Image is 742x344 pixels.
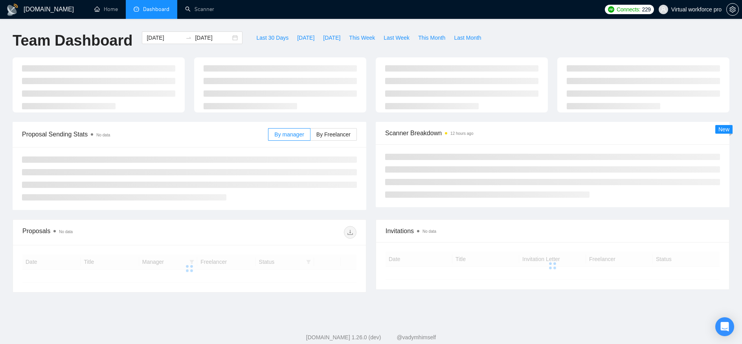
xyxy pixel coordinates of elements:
span: Proposal Sending Stats [22,129,268,139]
a: @vadymhimself [397,334,436,340]
span: Last Month [454,33,481,42]
input: Start date [147,33,182,42]
span: By Freelancer [316,131,351,138]
span: Invitations [386,226,720,236]
span: By manager [274,131,304,138]
span: No data [59,230,73,234]
span: [DATE] [297,33,314,42]
button: [DATE] [319,31,345,44]
span: This Week [349,33,375,42]
span: to [185,35,192,41]
input: End date [195,33,231,42]
span: dashboard [134,6,139,12]
button: [DATE] [293,31,319,44]
span: No data [96,133,110,137]
span: Last 30 Days [256,33,288,42]
span: user [661,7,666,12]
a: homeHome [94,6,118,13]
div: Proposals [22,226,189,239]
a: setting [726,6,739,13]
a: searchScanner [185,6,214,13]
span: 229 [642,5,650,14]
span: Connects: [617,5,640,14]
button: Last Month [450,31,485,44]
button: setting [726,3,739,16]
span: No data [422,229,436,234]
span: [DATE] [323,33,340,42]
span: New [718,126,729,132]
span: swap-right [185,35,192,41]
h1: Team Dashboard [13,31,132,50]
img: upwork-logo.png [608,6,614,13]
span: Last Week [384,33,410,42]
button: This Week [345,31,379,44]
span: This Month [418,33,445,42]
button: Last Week [379,31,414,44]
button: This Month [414,31,450,44]
span: Scanner Breakdown [385,128,720,138]
time: 12 hours ago [450,131,473,136]
img: logo [6,4,19,16]
div: Open Intercom Messenger [715,317,734,336]
a: [DOMAIN_NAME] 1.26.0 (dev) [306,334,381,340]
span: Dashboard [143,6,169,13]
button: Last 30 Days [252,31,293,44]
